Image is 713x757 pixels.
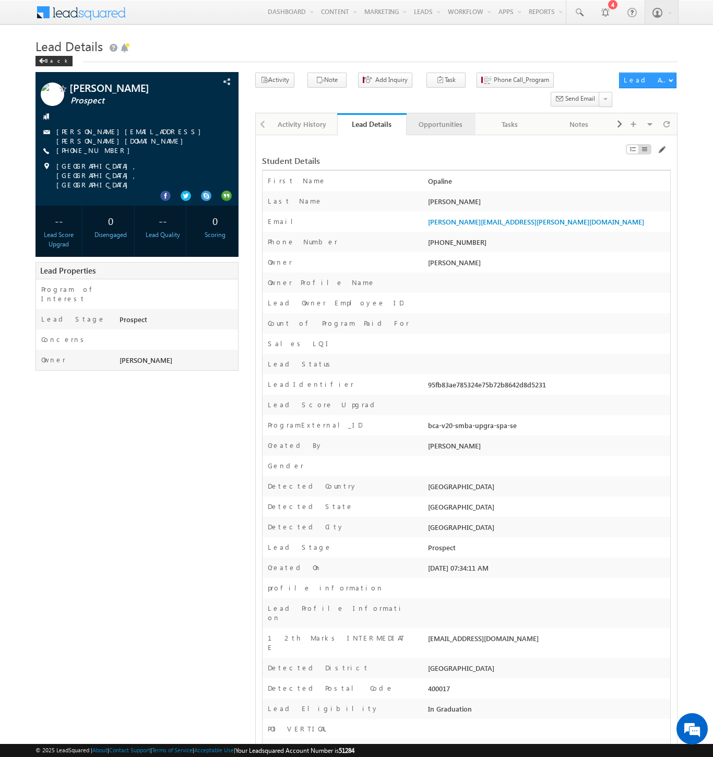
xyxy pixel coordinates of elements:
[337,113,406,135] a: Lead Details
[268,724,329,734] label: POI VERTICAL
[90,230,132,240] div: Disengaged
[117,314,238,329] div: Prospect
[35,38,103,54] span: Lead Details
[268,298,403,307] label: Lead Owner Employee ID
[425,420,670,435] div: bca-v20-smba-upgra-spa-se
[38,211,79,230] div: --
[35,55,78,64] a: Back
[171,5,196,30] div: Minimize live chat window
[277,118,328,131] div: Activity History
[565,94,595,103] span: Send Email
[425,441,670,455] div: [PERSON_NAME]
[428,217,644,226] a: [PERSON_NAME][EMAIL_ADDRESS][PERSON_NAME][DOMAIN_NAME]
[35,56,73,66] div: Back
[553,118,604,131] div: Notes
[142,211,184,230] div: --
[268,380,354,389] label: LeadIdentifier
[477,73,554,88] button: Phone Call_Program
[41,285,109,303] label: Program of Interest
[425,704,670,718] div: In Graduation
[425,502,670,516] div: [GEOGRAPHIC_DATA]
[407,113,476,135] a: Opportunities
[142,322,189,336] em: Start Chat
[255,73,294,88] button: Activity
[425,196,670,211] div: [PERSON_NAME]
[41,355,66,364] label: Owner
[268,583,384,593] label: profile information
[268,633,410,652] label: 12th Marks INTERMEDIATE
[484,118,535,131] div: Tasks
[235,747,354,754] span: Your Leadsquared Account Number is
[268,542,332,552] label: Lead Stage
[41,314,105,324] label: Lead Stage
[35,746,354,755] span: © 2025 LeadSquared | | | | |
[92,747,108,753] a: About
[268,481,358,491] label: Detected Country
[268,113,337,135] a: Activity History
[268,217,301,226] label: Email
[425,237,670,252] div: [PHONE_NUMBER]
[426,73,466,88] button: Task
[494,75,549,85] span: Phone Call_Program
[268,563,322,572] label: Created On
[109,747,150,753] a: Contact Support
[544,113,613,135] a: Notes
[268,359,334,369] label: Lead Status
[152,747,193,753] a: Terms of Service
[268,604,410,622] label: Lead Profile Information
[619,73,676,88] button: Lead Actions
[375,75,408,85] span: Add Inquiry
[18,55,44,68] img: d_60004797649_company_0_60004797649
[425,176,670,191] div: Opaline
[41,335,88,344] label: Concerns
[268,683,394,693] label: Detected Postal Code
[428,258,481,267] span: [PERSON_NAME]
[56,161,220,190] span: [GEOGRAPHIC_DATA], [GEOGRAPHIC_DATA], [GEOGRAPHIC_DATA]
[56,127,206,145] a: [PERSON_NAME][EMAIL_ADDRESS][PERSON_NAME][DOMAIN_NAME]
[624,75,668,85] div: Lead Actions
[268,522,344,531] label: Detected City
[268,704,379,713] label: Lead Eligibility
[476,113,544,135] a: Tasks
[415,118,466,131] div: Opportunities
[41,82,64,110] img: Profile photo
[90,211,132,230] div: 0
[425,663,670,678] div: [GEOGRAPHIC_DATA]
[345,119,398,129] div: Lead Details
[268,502,353,511] label: Detected State
[142,230,184,240] div: Lead Quality
[70,96,196,106] span: Prospect
[194,747,234,753] a: Acceptable Use
[40,265,96,276] span: Lead Properties
[56,146,135,156] span: [PHONE_NUMBER]
[268,441,323,450] label: Created By
[358,73,412,88] button: Add Inquiry
[54,55,175,68] div: Chat with us now
[307,73,347,88] button: Note
[69,82,195,93] span: [PERSON_NAME]
[425,633,670,648] div: [EMAIL_ADDRESS][DOMAIN_NAME]
[194,230,235,240] div: Scoring
[268,318,409,328] label: Count of Program Paid For
[268,663,369,672] label: Detected District
[425,683,670,698] div: 400017
[339,747,354,754] span: 51284
[268,400,378,409] label: Lead Score Upgrad
[425,481,670,496] div: [GEOGRAPHIC_DATA]
[14,97,191,313] textarea: Type your message and hit 'Enter'
[268,237,338,246] label: Phone Number
[268,257,292,267] label: Owner
[425,522,670,537] div: [GEOGRAPHIC_DATA]
[268,461,304,470] label: Gender
[38,230,79,249] div: Lead Score Upgrad
[425,563,670,577] div: [DATE] 07:34:11 AM
[425,542,670,557] div: Prospect
[268,196,323,206] label: Last Name
[268,176,326,185] label: First Name
[425,380,670,394] div: 95fb83ae785324e75b72b8642d8d5231
[268,339,331,348] label: Sales LQI
[262,156,531,165] div: Student Details
[551,92,600,107] button: Send Email
[120,356,172,364] span: [PERSON_NAME]
[268,278,375,287] label: Owner Profile Name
